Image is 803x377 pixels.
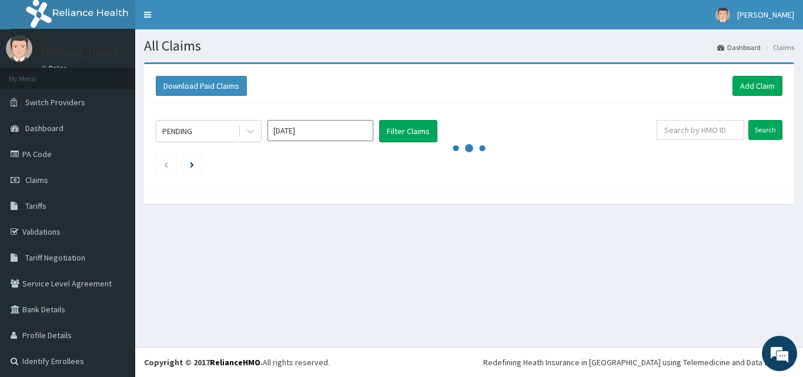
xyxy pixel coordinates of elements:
[41,48,118,58] p: [PERSON_NAME]
[267,120,373,141] input: Select Month and Year
[657,120,744,140] input: Search by HMO ID
[737,9,794,20] span: [PERSON_NAME]
[190,159,194,169] a: Next page
[163,159,169,169] a: Previous page
[748,120,782,140] input: Search
[732,76,782,96] a: Add Claim
[25,97,85,108] span: Switch Providers
[715,8,730,22] img: User Image
[25,123,63,134] span: Dashboard
[144,357,263,368] strong: Copyright © 2017 .
[379,120,437,142] button: Filter Claims
[717,42,761,52] a: Dashboard
[6,35,32,62] img: User Image
[144,38,794,54] h1: All Claims
[762,42,794,52] li: Claims
[156,76,247,96] button: Download Paid Claims
[25,175,48,185] span: Claims
[135,347,803,377] footer: All rights reserved.
[210,357,260,368] a: RelianceHMO
[25,252,85,263] span: Tariff Negotiation
[483,356,794,368] div: Redefining Heath Insurance in [GEOGRAPHIC_DATA] using Telemedicine and Data Science!
[451,131,487,166] svg: audio-loading
[162,125,192,137] div: PENDING
[41,64,69,72] a: Online
[25,201,46,211] span: Tariffs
